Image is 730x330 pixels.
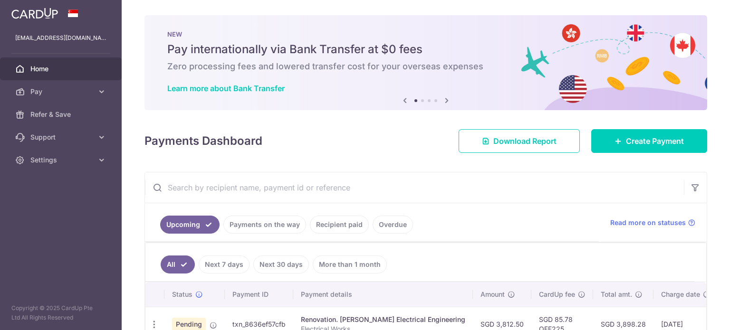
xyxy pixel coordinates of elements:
span: Charge date [661,290,700,299]
span: Download Report [493,135,557,147]
a: Read more on statuses [610,218,695,227]
a: Download Report [459,129,580,153]
h4: Payments Dashboard [144,132,262,150]
span: Refer & Save [30,110,93,119]
span: Pay [30,87,93,96]
input: Search by recipient name, payment id or reference [145,172,684,203]
span: CardUp fee [539,290,575,299]
a: Next 30 days [253,255,309,273]
span: Amount [480,290,505,299]
a: Learn more about Bank Transfer [167,84,285,93]
h6: Zero processing fees and lowered transfer cost for your overseas expenses [167,61,684,72]
span: Home [30,64,93,74]
div: Renovation. [PERSON_NAME] Electrical Engineering [301,315,465,324]
a: Recipient paid [310,216,369,234]
h5: Pay internationally via Bank Transfer at $0 fees [167,42,684,57]
a: Create Payment [591,129,707,153]
a: More than 1 month [313,255,387,273]
a: All [161,255,195,273]
th: Payment details [293,282,473,307]
a: Upcoming [160,216,220,234]
a: Payments on the way [223,216,306,234]
span: Read more on statuses [610,218,686,227]
a: Next 7 days [199,255,250,273]
p: NEW [167,30,684,38]
p: [EMAIL_ADDRESS][DOMAIN_NAME] [15,33,106,43]
span: Settings [30,155,93,165]
span: Support [30,132,93,142]
span: Total amt. [601,290,632,299]
a: Overdue [373,216,413,234]
img: CardUp [11,8,58,19]
th: Payment ID [225,282,293,307]
span: Status [172,290,192,299]
span: Create Payment [626,135,684,147]
img: Bank transfer banner [144,15,707,110]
